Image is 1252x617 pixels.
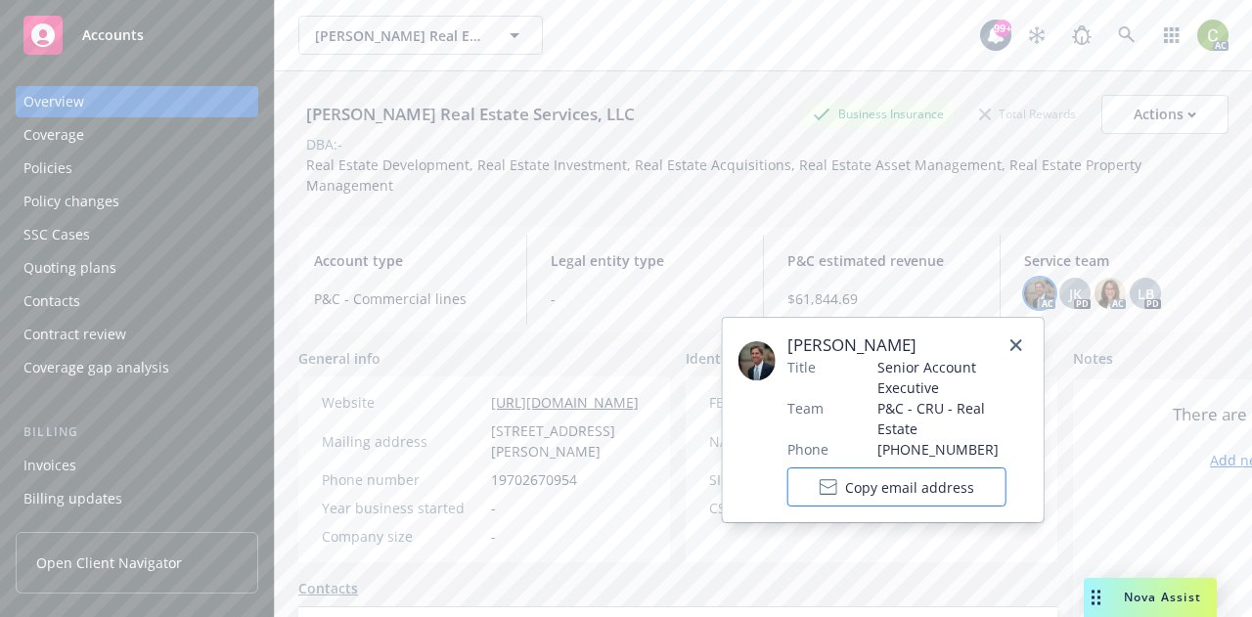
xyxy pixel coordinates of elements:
[23,483,122,514] div: Billing updates
[787,250,976,271] span: P&C estimated revenue
[298,16,543,55] button: [PERSON_NAME] Real Estate Services, LLC
[315,25,484,46] span: [PERSON_NAME] Real Estate Services, LLC
[491,498,496,518] span: -
[787,333,1028,357] span: [PERSON_NAME]
[1084,578,1108,617] div: Drag to move
[16,422,258,442] div: Billing
[994,20,1011,37] div: 99+
[491,469,577,490] span: 19702670954
[491,393,639,412] a: [URL][DOMAIN_NAME]
[1017,16,1056,55] a: Stop snowing
[322,431,483,452] div: Mailing address
[16,8,258,63] a: Accounts
[23,450,76,481] div: Invoices
[16,219,258,250] a: SSC Cases
[1005,333,1028,357] a: close
[709,392,871,413] div: FEIN
[709,469,871,490] div: SIC code
[82,27,144,43] span: Accounts
[16,319,258,350] a: Contract review
[787,439,828,460] span: Phone
[314,288,503,309] span: P&C - Commercial lines
[803,102,954,126] div: Business Insurance
[16,450,258,481] a: Invoices
[709,498,871,518] div: CSLB
[23,252,116,284] div: Quoting plans
[551,288,739,309] span: -
[1084,578,1217,617] button: Nova Assist
[1024,250,1213,271] span: Service team
[1152,16,1191,55] a: Switch app
[16,352,258,383] a: Coverage gap analysis
[787,288,976,309] span: $61,844.69
[23,286,80,317] div: Contacts
[16,286,258,317] a: Contacts
[23,219,90,250] div: SSC Cases
[16,186,258,217] a: Policy changes
[1073,348,1113,372] span: Notes
[787,467,1006,507] button: Copy email address
[322,469,483,490] div: Phone number
[877,357,1028,398] span: Senior Account Executive
[16,153,258,184] a: Policies
[1101,95,1229,134] button: Actions
[845,477,974,498] span: Copy email address
[23,153,72,184] div: Policies
[298,578,358,598] a: Contacts
[1024,278,1055,309] img: photo
[16,119,258,151] a: Coverage
[16,483,258,514] a: Billing updates
[1069,284,1082,304] span: JK
[322,526,483,547] div: Company size
[23,186,119,217] div: Policy changes
[306,134,342,154] div: DBA: -
[787,398,824,419] span: Team
[787,357,816,377] span: Title
[322,392,483,413] div: Website
[16,86,258,117] a: Overview
[314,250,503,271] span: Account type
[877,398,1028,439] span: P&C - CRU - Real Estate
[1138,284,1154,304] span: LB
[1134,96,1196,133] div: Actions
[491,420,647,462] span: [STREET_ADDRESS][PERSON_NAME]
[686,348,754,369] span: Identifiers
[1197,20,1229,51] img: photo
[551,250,739,271] span: Legal entity type
[1107,16,1146,55] a: Search
[298,348,380,369] span: General info
[1124,589,1201,605] span: Nova Assist
[36,552,182,573] span: Open Client Navigator
[16,252,258,284] a: Quoting plans
[491,526,496,547] span: -
[709,431,871,452] div: NAICS
[877,439,1028,460] span: [PHONE_NUMBER]
[306,155,1145,195] span: Real Estate Development, Real Estate Investment, Real Estate Acquisitions, Real Estate Asset Mana...
[322,498,483,518] div: Year business started
[969,102,1086,126] div: Total Rewards
[23,319,126,350] div: Contract review
[1095,278,1126,309] img: photo
[1062,16,1101,55] a: Report a Bug
[23,119,84,151] div: Coverage
[23,352,169,383] div: Coverage gap analysis
[23,86,84,117] div: Overview
[298,102,643,127] div: [PERSON_NAME] Real Estate Services, LLC
[738,341,776,380] img: employee photo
